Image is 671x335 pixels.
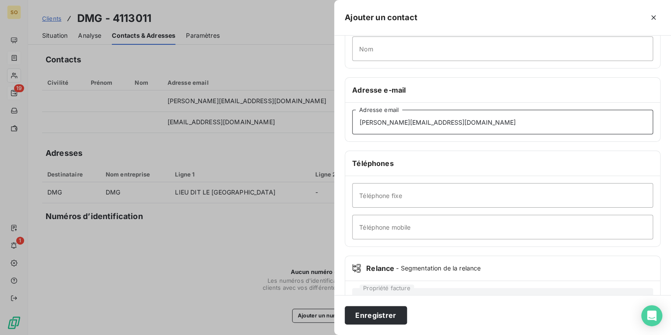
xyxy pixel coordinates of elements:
input: placeholder [352,110,653,134]
span: - Segmentation de la relance [396,264,481,273]
input: placeholder [352,215,653,239]
h5: Ajouter un contact [345,11,418,24]
h6: Téléphones [352,158,653,169]
div: Relance [352,263,653,274]
input: placeholder [352,36,653,61]
div: Open Intercom Messenger [641,305,662,326]
h6: Adresse e-mail [352,85,653,95]
button: Enregistrer [345,306,407,324]
input: placeholder [352,183,653,208]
